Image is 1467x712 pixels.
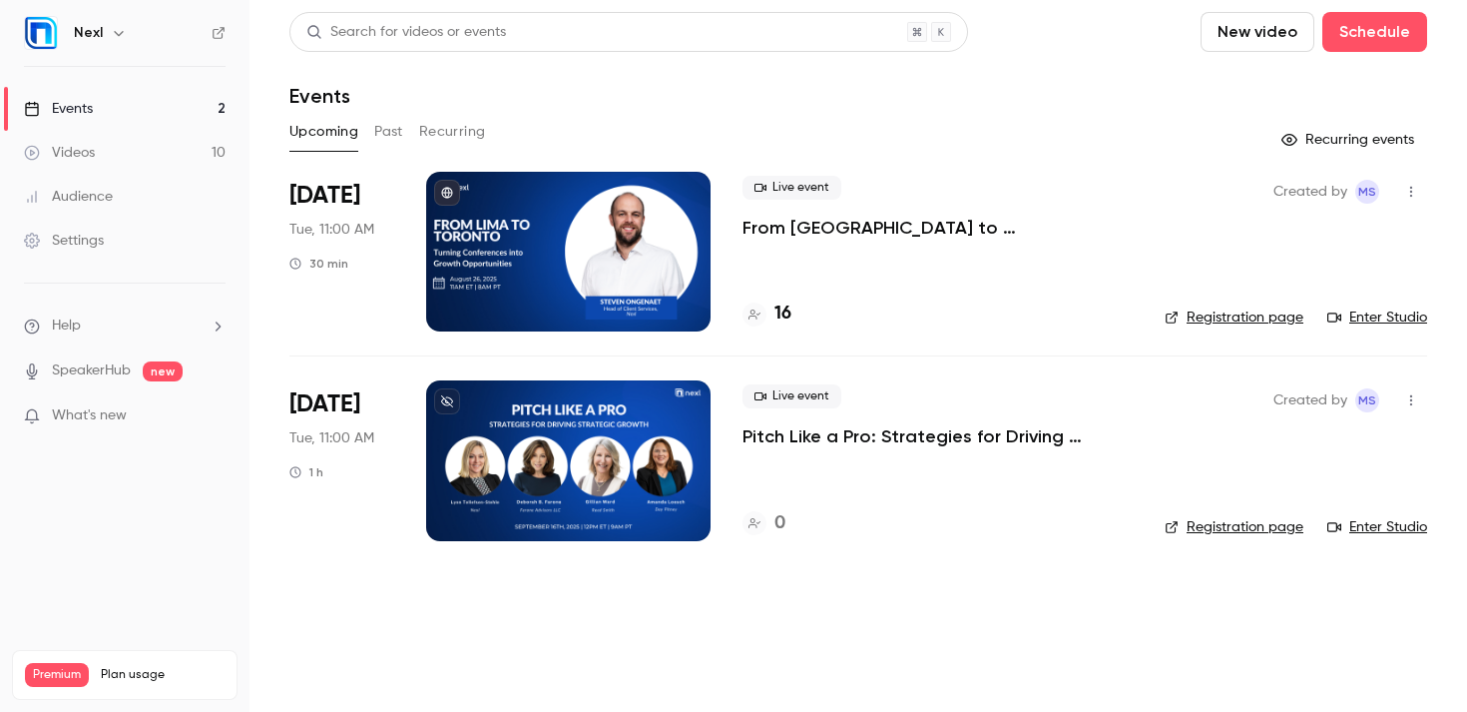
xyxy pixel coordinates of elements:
[1358,388,1376,412] span: MS
[289,84,350,108] h1: Events
[289,380,394,540] div: Sep 16 Tue, 11:00 AM (America/Chicago)
[143,361,183,381] span: new
[742,176,841,200] span: Live event
[742,424,1133,448] a: Pitch Like a Pro: Strategies for Driving Strategic Growth
[742,510,785,537] a: 0
[1322,12,1427,52] button: Schedule
[25,17,57,49] img: Nexl
[1273,388,1347,412] span: Created by
[1355,180,1379,204] span: Melissa Strauss
[289,172,394,332] div: Aug 26 Tue, 11:00 AM (America/Chicago)
[1165,517,1303,537] a: Registration page
[24,143,95,163] div: Videos
[774,510,785,537] h4: 0
[289,116,358,148] button: Upcoming
[289,180,360,212] span: [DATE]
[1358,180,1376,204] span: MS
[52,316,81,337] span: Help
[24,99,93,119] div: Events
[289,428,374,448] span: Tue, 11:00 AM
[24,316,226,337] li: help-dropdown-opener
[1355,388,1379,412] span: Melissa Strauss
[289,256,348,272] div: 30 min
[101,667,225,683] span: Plan usage
[742,216,1133,240] a: From [GEOGRAPHIC_DATA] to [GEOGRAPHIC_DATA]: Turning Conferences into Growth Opportunities
[742,301,791,328] a: 16
[1201,12,1314,52] button: New video
[24,231,104,251] div: Settings
[774,301,791,328] h4: 16
[1272,124,1427,156] button: Recurring events
[289,220,374,240] span: Tue, 11:00 AM
[52,360,131,381] a: SpeakerHub
[289,464,323,480] div: 1 h
[74,23,103,43] h6: Nexl
[289,388,360,420] span: [DATE]
[1327,517,1427,537] a: Enter Studio
[419,116,486,148] button: Recurring
[1327,308,1427,328] a: Enter Studio
[25,663,89,687] span: Premium
[1165,308,1303,328] a: Registration page
[742,384,841,408] span: Live event
[24,187,113,207] div: Audience
[306,22,506,43] div: Search for videos or events
[374,116,403,148] button: Past
[52,405,127,426] span: What's new
[1273,180,1347,204] span: Created by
